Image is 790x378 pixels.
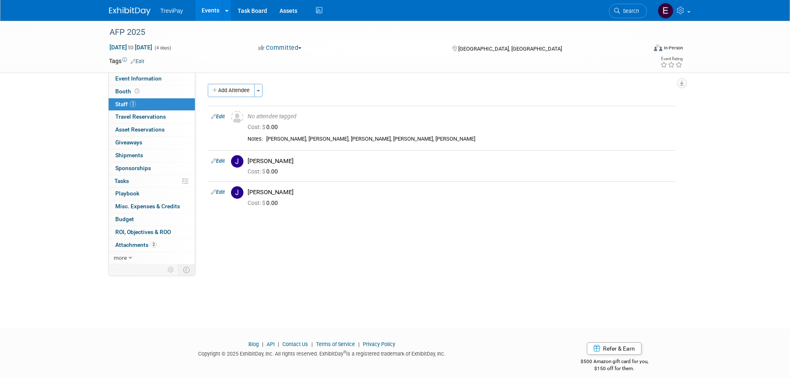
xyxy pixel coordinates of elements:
span: Sponsorships [115,165,151,171]
button: Add Attendee [208,84,255,97]
a: Edit [211,189,225,195]
a: Sponsorships [109,162,195,175]
img: ExhibitDay [109,7,151,15]
a: Shipments [109,149,195,162]
a: Search [609,4,647,18]
span: Playbook [115,190,139,197]
span: 2 [151,241,157,248]
a: Blog [248,341,259,347]
span: Cost: $ [248,168,266,175]
span: Cost: $ [248,200,266,206]
a: Edit [211,158,225,164]
a: Event Information [109,73,195,85]
span: (4 days) [154,45,171,51]
a: Asset Reservations [109,124,195,136]
a: Refer & Earn [587,342,642,355]
span: Booth not reserved yet [133,88,141,94]
button: Committed [255,44,305,52]
div: [PERSON_NAME] [248,188,672,196]
a: Budget [109,213,195,226]
span: Shipments [115,152,143,159]
span: 0.00 [248,200,281,206]
span: 0.00 [248,168,281,175]
a: Travel Reservations [109,111,195,123]
div: In-Person [664,45,683,51]
a: Attachments2 [109,239,195,251]
a: API [267,341,275,347]
a: Edit [211,114,225,119]
sup: ® [343,350,346,354]
td: Toggle Event Tabs [178,264,195,275]
div: Event Format [598,43,683,56]
a: more [109,252,195,264]
span: 0.00 [248,124,281,130]
img: Unassigned-User-Icon.png [231,111,243,123]
div: Notes: [248,136,263,142]
a: Giveaways [109,137,195,149]
span: Budget [115,216,134,222]
span: Travel Reservations [115,113,166,120]
span: Asset Reservations [115,126,165,133]
a: Tasks [109,175,195,188]
span: TreviPay [160,7,183,14]
span: Tasks [114,178,129,184]
span: 3 [130,101,136,107]
span: more [114,254,127,261]
img: Eric Shipe [658,3,673,19]
div: $500 Amazon gift card for you, [547,353,681,372]
span: Misc. Expenses & Credits [115,203,180,210]
div: AFP 2025 [107,25,634,40]
div: No attendee tagged [248,113,672,120]
span: Cost: $ [248,124,266,130]
div: $150 off for them. [547,365,681,372]
span: ROI, Objectives & ROO [115,229,171,235]
a: Contact Us [282,341,308,347]
span: Booth [115,88,141,95]
div: Event Rating [660,57,683,61]
span: to [127,44,135,51]
a: Misc. Expenses & Credits [109,200,195,213]
img: Format-Inperson.png [654,44,662,51]
span: Giveaways [115,139,142,146]
span: Attachments [115,241,157,248]
td: Tags [109,57,144,65]
a: Privacy Policy [363,341,395,347]
span: [GEOGRAPHIC_DATA], [GEOGRAPHIC_DATA] [458,46,562,52]
div: Copyright © 2025 ExhibitDay, Inc. All rights reserved. ExhibitDay is a registered trademark of Ex... [109,348,535,358]
div: [PERSON_NAME], [PERSON_NAME], [PERSON_NAME], [PERSON_NAME], [PERSON_NAME] [266,136,672,143]
a: ROI, Objectives & ROO [109,226,195,239]
a: Edit [131,59,144,64]
span: [DATE] [DATE] [109,44,153,51]
a: Staff3 [109,98,195,111]
span: | [356,341,362,347]
span: | [260,341,265,347]
span: Search [620,8,639,14]
a: Booth [109,85,195,98]
span: | [276,341,281,347]
img: J.jpg [231,186,243,199]
span: Staff [115,101,136,107]
span: Event Information [115,75,162,82]
a: Playbook [109,188,195,200]
a: Terms of Service [316,341,355,347]
span: | [309,341,315,347]
td: Personalize Event Tab Strip [164,264,178,275]
div: [PERSON_NAME] [248,157,672,165]
img: J.jpg [231,155,243,168]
